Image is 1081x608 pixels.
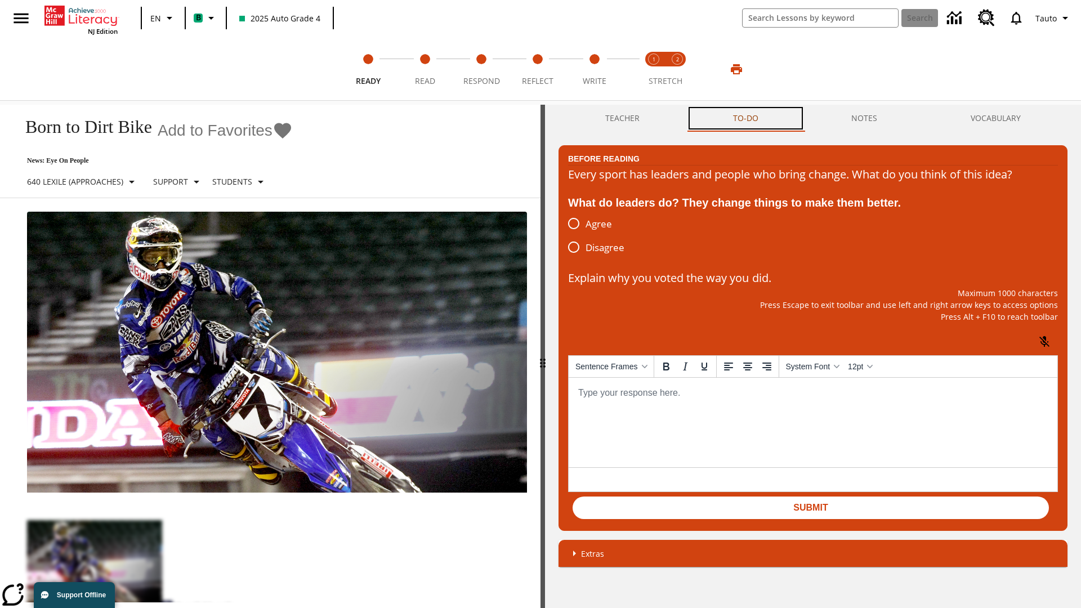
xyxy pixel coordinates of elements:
button: Read step 2 of 5 [392,38,457,100]
p: Press Escape to exit toolbar and use left and right arrow keys to access options [568,299,1058,311]
span: EN [150,12,161,24]
span: Sentence Frames [575,362,638,371]
div: Extras [559,540,1067,567]
button: TO-DO [686,105,805,132]
span: Ready [356,75,381,86]
button: Align right [757,357,776,376]
span: Agree [586,217,612,231]
span: Reflect [522,75,553,86]
span: Support Offline [57,591,106,599]
span: Respond [463,75,500,86]
p: Explain why you voted the way you did. [568,269,1058,287]
button: Click to activate and allow voice recognition [1031,328,1058,355]
span: NJ Edition [88,27,118,35]
p: Support [153,176,188,187]
button: Support Offline [34,582,115,608]
button: Boost Class color is mint green. Change class color [189,8,222,28]
span: 12pt [848,362,863,371]
p: Maximum 1000 characters [568,287,1058,299]
img: Motocross racer James Stewart flies through the air on his dirt bike. [27,212,527,493]
span: 2025 Auto Grade 4 [239,12,320,24]
button: Bold [656,357,676,376]
button: Select Lexile, 640 Lexile (Approaches) [23,172,143,192]
button: Underline [695,357,714,376]
p: News: Eye On People [14,157,293,165]
button: Stretch Respond step 2 of 2 [661,38,694,100]
button: Italic [676,357,695,376]
p: Students [212,176,252,187]
h1: Born to Dirt Bike [14,117,152,137]
text: 1 [653,56,655,63]
div: Instructional Panel Tabs [559,105,1067,132]
button: Write step 5 of 5 [562,38,627,100]
button: Open side menu [5,2,38,35]
div: Home [44,3,118,35]
button: Print [718,59,754,79]
span: Tauto [1035,12,1057,24]
div: What do leaders do? They change things to make them better. [568,194,1058,212]
button: Align left [719,357,738,376]
text: 2 [676,56,679,63]
button: Sentence Frames [571,357,651,376]
button: Respond step 3 of 5 [449,38,514,100]
p: 640 Lexile (Approaches) [27,176,123,187]
button: Select Student [208,172,272,192]
span: STRETCH [649,75,682,86]
button: Stretch Read step 1 of 2 [637,38,670,100]
button: Ready step 1 of 5 [336,38,401,100]
button: VOCABULARY [924,105,1067,132]
a: Resource Center, Will open in new tab [971,3,1002,33]
button: Add to Favorites - Born to Dirt Bike [158,120,293,140]
div: Every sport has leaders and people who bring change. What do you think of this idea? [568,166,1058,184]
a: Data Center [940,3,971,34]
span: Write [583,75,606,86]
input: search field [743,9,898,27]
span: System Font [786,362,830,371]
span: B [196,11,201,25]
button: NOTES [805,105,924,132]
span: Read [415,75,435,86]
button: Align center [738,357,757,376]
span: Disagree [586,240,624,255]
button: Scaffolds, Support [149,172,208,192]
button: Submit [573,497,1049,519]
button: Fonts [781,357,844,376]
p: Extras [581,548,604,560]
button: Teacher [559,105,686,132]
button: Profile/Settings [1031,8,1076,28]
span: Add to Favorites [158,122,273,140]
div: poll [568,212,633,259]
h2: Before Reading [568,153,640,165]
button: Language: EN, Select a language [145,8,181,28]
div: activity [545,105,1081,608]
button: Font sizes [843,357,877,376]
iframe: Rich Text Area. Press ALT-0 for help. [569,378,1057,467]
a: Notifications [1002,3,1031,33]
div: Press Enter or Spacebar and then press right and left arrow keys to move the slider [540,105,545,608]
button: Reflect step 4 of 5 [505,38,570,100]
p: Press Alt + F10 to reach toolbar [568,311,1058,323]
